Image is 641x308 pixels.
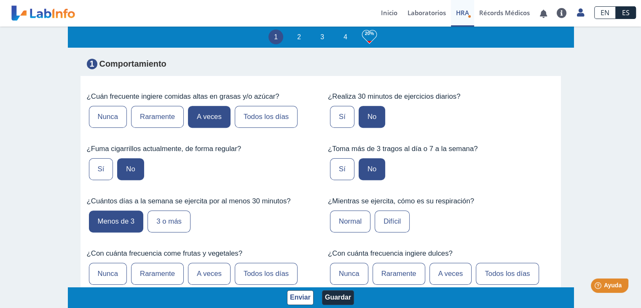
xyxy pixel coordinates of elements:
label: Nunca [89,106,127,128]
label: ¿Realiza 30 minutos de ejercicios diarios? [328,92,555,101]
label: No [359,106,385,128]
button: Enviar [287,290,314,305]
label: Normal [330,211,370,232]
label: ¿Mientras se ejercita, cómo es su respiración? [328,197,555,205]
label: Raramente [373,263,425,285]
label: Nunca [330,263,368,285]
label: ¿Con cuánta frecuencia ingiere dulces? [328,249,555,258]
label: Sí [330,158,354,180]
a: EN [594,6,616,19]
label: Nunca [89,263,127,285]
label: A veces [188,263,231,285]
strong: Comportamiento [99,59,166,69]
label: A veces [188,106,231,128]
span: HRA [456,8,469,17]
label: Raramente [131,106,184,128]
label: No [117,158,144,180]
label: Difícil [375,211,410,232]
li: 2 [292,30,306,44]
li: 1 [268,30,283,44]
label: ¿Cuán frecuente ingiere comidas altas en grasas y/o azúcar? [87,92,314,101]
span: 1 [87,59,97,70]
label: 3 o más [148,211,190,232]
li: 4 [338,30,353,44]
label: ¿Fuma cigarrillos actualmente, de forma regular? [87,145,314,153]
label: Raramente [131,263,184,285]
label: Todos los días [476,263,539,285]
label: ¿Cuántos días a la semana se ejercita por al menos 30 minutos? [87,197,314,205]
iframe: Help widget launcher [566,275,632,299]
li: 3 [315,30,330,44]
label: No [359,158,385,180]
label: ¿Con cuánta frecuencia come frutas y vegetales? [87,249,314,258]
label: Todos los días [235,106,298,128]
button: Guardar [322,290,354,305]
label: Menos de 3 [89,211,144,232]
label: Todos los días [235,263,298,285]
a: ES [616,6,636,19]
h3: 20% [362,28,377,39]
label: ¿Toma más de 3 tragos al día o 7 a la semana? [328,145,555,153]
label: A veces [429,263,472,285]
label: Sí [89,158,113,180]
label: Sí [330,106,354,128]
